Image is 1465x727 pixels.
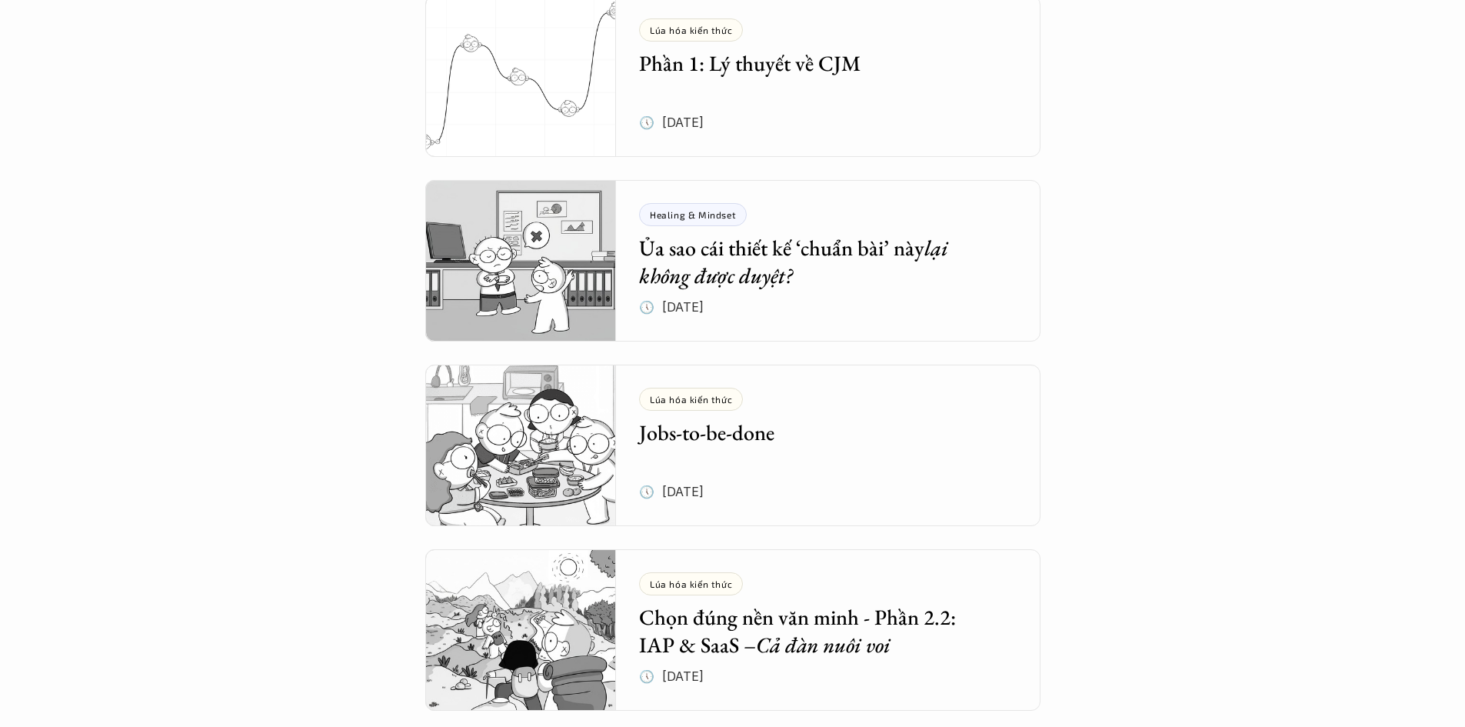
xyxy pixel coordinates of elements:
p: 🕔 [DATE] [639,480,704,503]
h5: Chọn đúng nền văn minh - Phần 2.2: IAP & SaaS – [639,603,994,659]
p: Lúa hóa kiến thức [650,394,732,405]
a: Lúa hóa kiến thứcChọn đúng nền văn minh - Phần 2.2: IAP & SaaS –Cả đàn nuôi voi🕔 [DATE] [425,549,1040,711]
em: Cả đàn nuôi voi [756,631,891,659]
p: 🕔 [DATE] [639,295,704,318]
p: Healing & Mindset [650,209,736,220]
h5: Phần 1: Lý thuyết về CJM [639,49,994,77]
p: Lúa hóa kiến thức [650,579,732,589]
p: Lúa hóa kiến thức [650,25,732,35]
p: 🕔 [DATE] [639,665,704,688]
h5: Ủa sao cái thiết kế ‘chuẩn bài’ này [639,234,994,290]
p: 🕔 [DATE] [639,111,704,134]
em: lại không được duyệt? [639,234,953,289]
h5: Jobs-to-be-done [639,419,994,446]
a: Healing & MindsetỦa sao cái thiết kế ‘chuẩn bài’ nàylại không được duyệt?🕔 [DATE] [425,180,1040,342]
a: Lúa hóa kiến thứcJobs-to-be-done🕔 [DATE] [425,365,1040,526]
